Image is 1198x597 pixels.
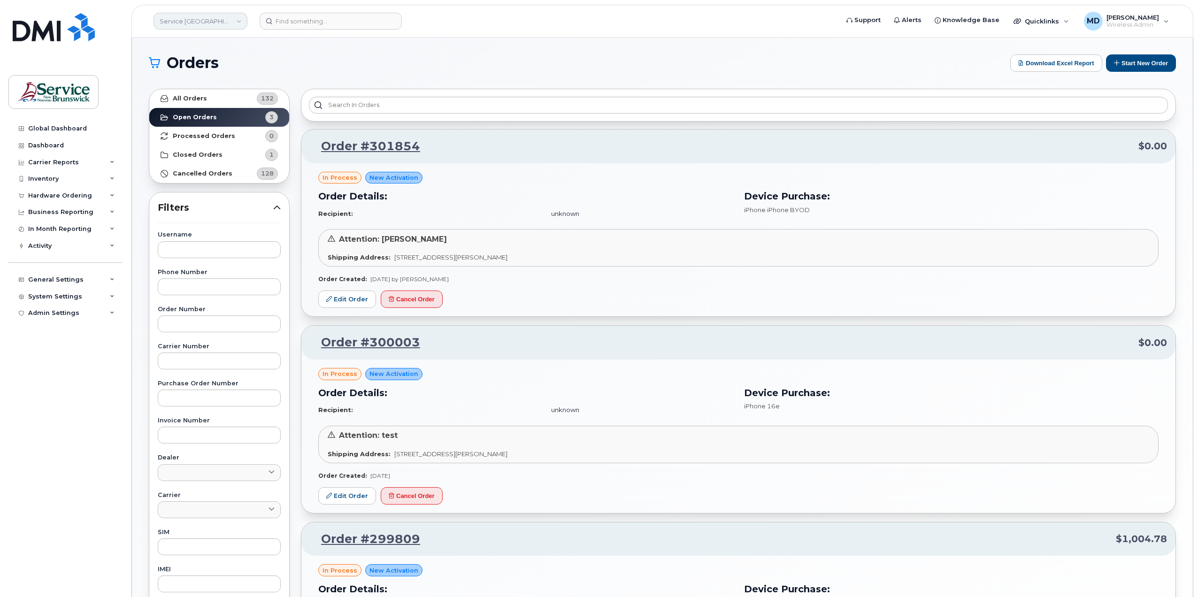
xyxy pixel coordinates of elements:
[158,529,281,536] label: SIM
[318,210,353,217] strong: Recipient:
[173,151,223,159] strong: Closed Orders
[323,369,357,378] span: in process
[381,291,443,308] button: Cancel Order
[158,232,281,238] label: Username
[269,131,274,140] span: 0
[318,189,733,203] h3: Order Details:
[309,97,1168,114] input: Search in orders
[149,89,289,108] a: All Orders132
[158,344,281,350] label: Carrier Number
[323,566,357,575] span: in process
[158,455,281,461] label: Dealer
[167,56,219,70] span: Orders
[339,431,398,440] span: Attention: test
[744,582,1159,596] h3: Device Purchase:
[744,206,810,214] span: iPhone iPhone BYOD
[370,276,449,283] span: [DATE] by [PERSON_NAME]
[1116,532,1167,546] span: $1,004.78
[1138,336,1167,350] span: $0.00
[543,206,733,222] td: unknown
[149,164,289,183] a: Cancelled Orders128
[158,492,281,498] label: Carrier
[149,145,289,164] a: Closed Orders1
[149,127,289,145] a: Processed Orders0
[323,173,357,182] span: in process
[158,306,281,313] label: Order Number
[369,369,418,378] span: New Activation
[158,418,281,424] label: Invoice Number
[369,566,418,575] span: New Activation
[394,450,507,458] span: [STREET_ADDRESS][PERSON_NAME]
[310,531,420,548] a: Order #299809
[158,381,281,387] label: Purchase Order Number
[318,406,353,413] strong: Recipient:
[744,402,780,410] span: iPhone 16e
[370,472,390,479] span: [DATE]
[173,114,217,121] strong: Open Orders
[158,566,281,573] label: IMEI
[269,113,274,122] span: 3
[1010,54,1102,72] button: Download Excel Report
[339,235,447,244] span: Attention: [PERSON_NAME]
[318,386,733,400] h3: Order Details:
[1106,54,1176,72] button: Start New Order
[328,253,391,261] strong: Shipping Address:
[158,201,273,214] span: Filters
[261,169,274,178] span: 128
[394,253,507,261] span: [STREET_ADDRESS][PERSON_NAME]
[328,450,391,458] strong: Shipping Address:
[149,108,289,127] a: Open Orders3
[173,132,235,140] strong: Processed Orders
[318,276,367,283] strong: Order Created:
[158,269,281,276] label: Phone Number
[173,170,232,177] strong: Cancelled Orders
[269,150,274,159] span: 1
[369,173,418,182] span: New Activation
[744,189,1159,203] h3: Device Purchase:
[261,94,274,103] span: 132
[318,291,376,308] a: Edit Order
[318,472,367,479] strong: Order Created:
[173,95,207,102] strong: All Orders
[381,487,443,505] button: Cancel Order
[1138,139,1167,153] span: $0.00
[310,334,420,351] a: Order #300003
[318,582,733,596] h3: Order Details:
[318,487,376,505] a: Edit Order
[744,386,1159,400] h3: Device Purchase:
[310,138,420,155] a: Order #301854
[543,402,733,418] td: unknown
